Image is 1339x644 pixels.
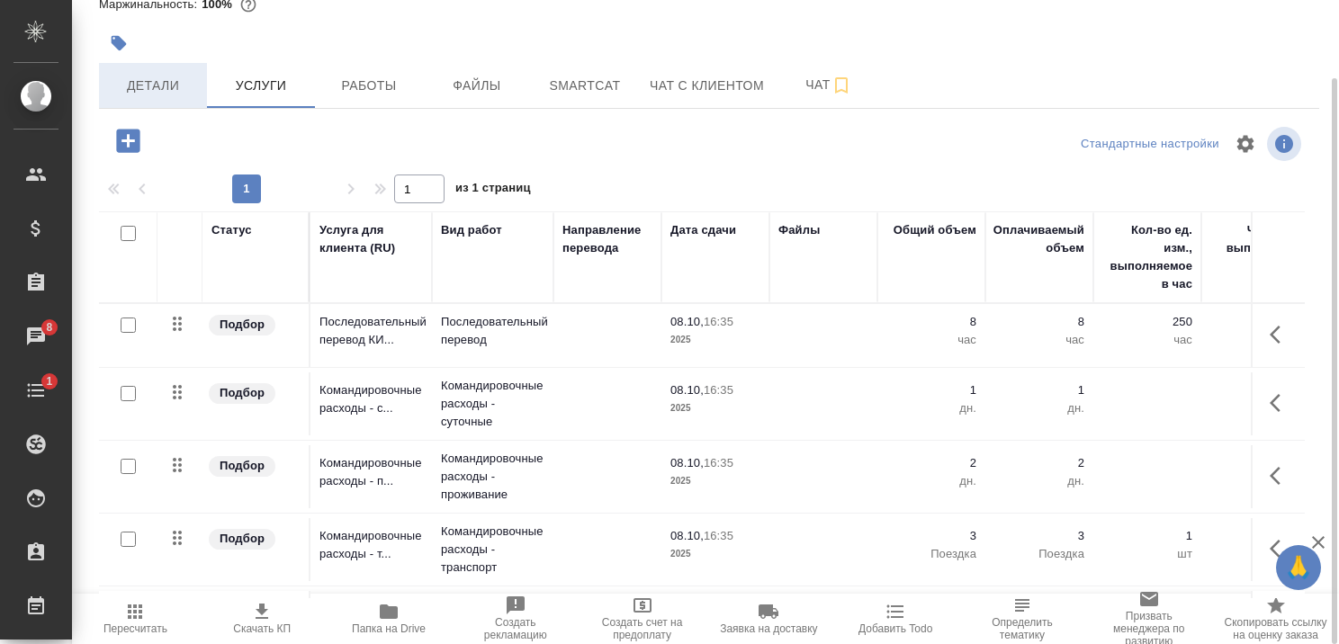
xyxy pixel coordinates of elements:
[704,456,733,470] p: 16:35
[110,75,196,97] span: Детали
[778,221,820,239] div: Файлы
[441,377,544,431] p: Командировочные расходы - суточные
[994,331,1084,349] p: час
[994,545,1084,563] p: Поездка
[455,177,531,203] span: из 1 страниц
[4,368,67,413] a: 1
[886,381,976,399] p: 1
[670,221,736,239] div: Дата сдачи
[1259,313,1302,356] button: Показать кнопки
[670,545,760,563] p: 2025
[1210,221,1300,257] div: Часов на выполнение
[233,622,291,635] span: Скачать КП
[220,530,265,548] p: Подбор
[1259,454,1302,497] button: Показать кнопки
[220,384,265,402] p: Подбор
[704,383,733,397] p: 16:35
[994,399,1084,417] p: дн.
[1201,445,1309,508] td: 0
[1283,549,1314,586] span: 🙏
[441,313,544,349] p: Последовательный перевод
[720,622,817,635] span: Заявка на доставку
[218,75,304,97] span: Услуги
[886,331,976,349] p: час
[542,75,628,97] span: Smartcat
[886,454,976,472] p: 2
[352,622,426,635] span: Папка на Drive
[704,529,733,542] p: 16:35
[1259,527,1302,570] button: Показать кнопки
[1276,545,1321,590] button: 🙏
[441,221,502,239] div: Вид работ
[1224,122,1267,165] span: Настроить таблицу
[994,381,1084,399] p: 1
[1102,545,1192,563] p: шт
[1102,331,1192,349] p: час
[886,545,976,563] p: Поездка
[562,221,652,257] div: Направление перевода
[994,454,1084,472] p: 2
[199,594,326,644] button: Скачать КП
[886,399,976,417] p: дн.
[894,221,976,239] div: Общий объем
[220,457,265,475] p: Подбор
[786,74,872,96] span: Чат
[1267,127,1305,161] span: Посмотреть информацию
[1102,527,1192,545] p: 1
[670,529,704,542] p: 08.10,
[993,221,1084,257] div: Оплачиваемый объем
[463,616,568,641] span: Создать рекламацию
[1201,372,1309,435] td: 0
[831,75,852,96] svg: Подписаться
[650,75,764,97] span: Чат с клиентом
[704,315,733,328] p: 16:35
[103,622,167,635] span: Пересчитать
[1212,594,1339,644] button: Скопировать ссылку на оценку заказа
[886,313,976,331] p: 8
[886,527,976,545] p: 3
[1201,518,1309,581] td: 0
[589,616,695,641] span: Создать счет на предоплату
[211,221,252,239] div: Статус
[1085,594,1212,644] button: Призвать менеджера по развитию
[319,313,423,349] p: Последовательный перевод КИ...
[970,616,1075,641] span: Определить тематику
[319,381,423,417] p: Командировочные расходы - с...
[858,622,932,635] span: Добавить Todo
[670,383,704,397] p: 08.10,
[99,23,139,63] button: Добавить тэг
[72,594,199,644] button: Пересчитать
[670,315,704,328] p: 08.10,
[319,221,423,257] div: Услуга для клиента (RU)
[1259,381,1302,425] button: Показать кнопки
[886,472,976,490] p: дн.
[994,472,1084,490] p: дн.
[579,594,705,644] button: Создать счет на предоплату
[441,450,544,504] p: Командировочные расходы - проживание
[326,594,453,644] button: Папка на Drive
[220,316,265,334] p: Подбор
[434,75,520,97] span: Файлы
[1102,313,1192,331] p: 250
[670,472,760,490] p: 2025
[705,594,832,644] button: Заявка на доставку
[994,527,1084,545] p: 3
[35,318,63,336] span: 8
[1223,616,1328,641] span: Скопировать ссылку на оценку заказа
[326,75,412,97] span: Работы
[4,314,67,359] a: 8
[1102,221,1192,293] div: Кол-во ед. изм., выполняемое в час
[35,372,63,390] span: 1
[1076,130,1224,158] div: split button
[319,527,423,563] p: Командировочные расходы - т...
[670,331,760,349] p: 2025
[994,313,1084,331] p: 8
[319,454,423,490] p: Командировочные расходы - п...
[670,399,760,417] p: 2025
[452,594,579,644] button: Создать рекламацию
[670,456,704,470] p: 08.10,
[103,122,153,159] button: Добавить услугу
[959,594,1086,644] button: Определить тематику
[832,594,959,644] button: Добавить Todo
[1201,304,1309,367] td: 0.03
